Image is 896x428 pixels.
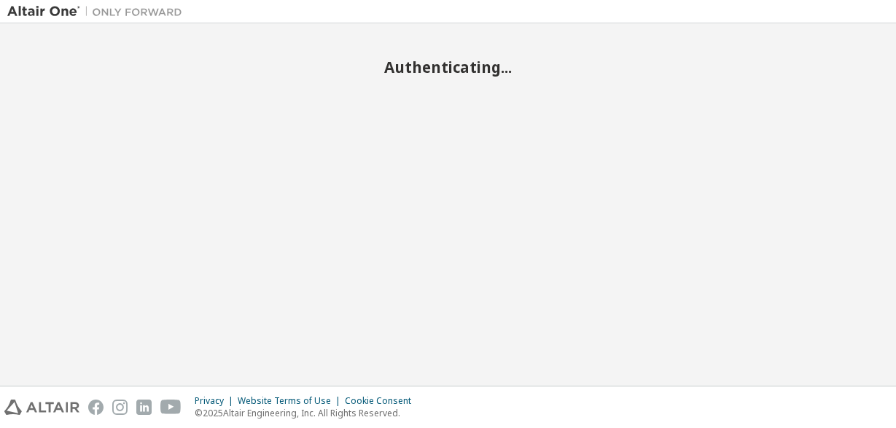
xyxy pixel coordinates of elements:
[195,407,420,419] p: © 2025 Altair Engineering, Inc. All Rights Reserved.
[7,4,190,19] img: Altair One
[7,58,889,77] h2: Authenticating...
[88,400,104,415] img: facebook.svg
[136,400,152,415] img: linkedin.svg
[112,400,128,415] img: instagram.svg
[195,395,238,407] div: Privacy
[345,395,420,407] div: Cookie Consent
[160,400,182,415] img: youtube.svg
[4,400,79,415] img: altair_logo.svg
[238,395,345,407] div: Website Terms of Use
